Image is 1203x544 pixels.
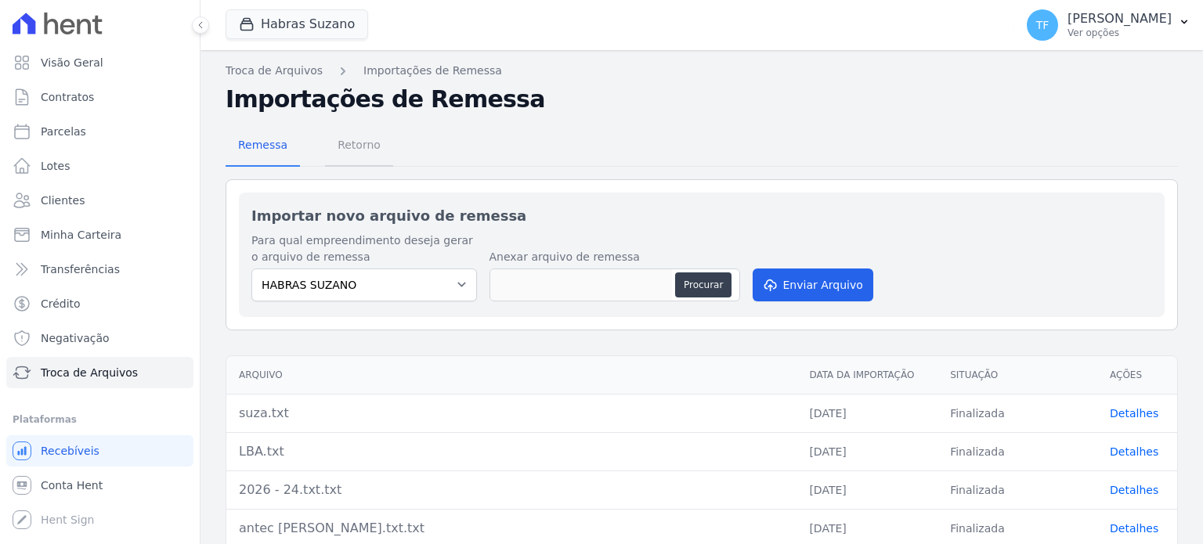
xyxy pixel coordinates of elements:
div: LBA.txt [239,442,784,461]
div: Plataformas [13,410,187,429]
span: Lotes [41,158,70,174]
h2: Importações de Remessa [226,85,1178,113]
div: suza.txt [239,404,784,423]
a: Importações de Remessa [363,63,502,79]
a: Crédito [6,288,193,319]
button: Enviar Arquivo [753,268,873,301]
a: Detalhes [1110,522,1158,535]
th: Situação [937,356,1097,394]
a: Remessa [226,126,300,167]
label: Anexar arquivo de remessa [490,249,740,265]
th: Arquivo [226,356,797,394]
span: Remessa [229,129,297,160]
nav: Breadcrumb [226,63,1178,79]
a: Detalhes [1110,407,1158,420]
a: Conta Hent [6,470,193,501]
div: 2026 - 24.txt.txt [239,481,784,499]
a: Minha Carteira [6,219,193,250]
span: Negativação [41,330,110,346]
a: Clientes [6,185,193,216]
span: Conta Hent [41,477,103,493]
td: Finalizada [937,470,1097,509]
nav: Tab selector [226,126,393,167]
th: Ações [1097,356,1177,394]
button: Habras Suzano [226,9,368,39]
span: Visão Geral [41,55,103,70]
span: Retorno [328,129,390,160]
h2: Importar novo arquivo de remessa [251,205,1152,226]
a: Recebíveis [6,435,193,467]
div: antec [PERSON_NAME].txt.txt [239,519,784,538]
a: Transferências [6,254,193,285]
a: Detalhes [1110,484,1158,496]
a: Contratos [6,81,193,113]
a: Visão Geral [6,47,193,78]
th: Data da Importação [797,356,937,394]
span: Recebíveis [41,443,99,459]
a: Detalhes [1110,445,1158,458]
span: Transferências [41,261,120,277]
button: TF [PERSON_NAME] Ver opções [1014,3,1203,47]
span: TF [1036,20,1049,31]
a: Troca de Arquivos [6,357,193,388]
td: [DATE] [797,470,937,509]
button: Procurar [675,272,732,297]
a: Negativação [6,322,193,354]
span: Crédito [41,296,81,312]
a: Parcelas [6,116,193,147]
span: Minha Carteira [41,227,121,243]
a: Troca de Arquivos [226,63,323,79]
a: Lotes [6,150,193,182]
p: Ver opções [1068,27,1172,39]
td: [DATE] [797,432,937,470]
span: Clientes [41,193,85,208]
span: Parcelas [41,124,86,139]
td: Finalizada [937,394,1097,432]
td: Finalizada [937,432,1097,470]
a: Retorno [325,126,393,167]
span: Troca de Arquivos [41,365,138,380]
p: [PERSON_NAME] [1068,11,1172,27]
span: Contratos [41,89,94,105]
td: [DATE] [797,394,937,432]
label: Para qual empreendimento deseja gerar o arquivo de remessa [251,232,477,265]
